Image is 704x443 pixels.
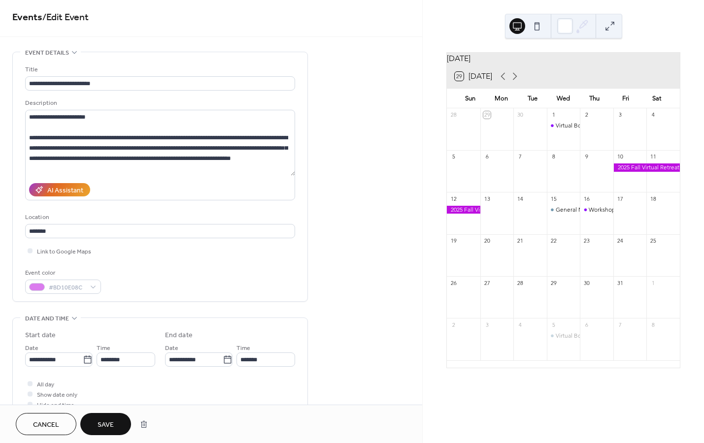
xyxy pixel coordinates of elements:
[610,89,641,108] div: Fri
[516,237,524,245] div: 21
[451,69,496,83] button: 29[DATE]
[25,268,99,278] div: Event color
[548,89,579,108] div: Wed
[550,321,557,328] div: 5
[649,279,657,286] div: 1
[42,8,89,27] span: / Edit Event
[649,195,657,202] div: 18
[25,64,293,75] div: Title
[583,195,590,202] div: 16
[556,122,614,130] div: Virtual Board Meeting
[550,279,557,286] div: 29
[483,195,491,202] div: 13
[450,111,457,119] div: 28
[616,153,624,160] div: 10
[25,48,69,58] span: Event details
[579,89,610,108] div: Thu
[649,321,657,328] div: 8
[447,53,680,64] div: [DATE]
[550,237,557,245] div: 22
[483,237,491,245] div: 20
[483,321,491,328] div: 3
[450,237,457,245] div: 19
[16,413,76,435] button: Cancel
[516,279,524,286] div: 28
[80,413,131,435] button: Save
[165,343,178,353] span: Date
[98,420,114,430] span: Save
[580,206,613,214] div: Workshop - Tina Curran
[450,153,457,160] div: 5
[450,321,457,328] div: 2
[547,206,580,214] div: General Meeting - Guest Speaker Tina Curran
[516,153,524,160] div: 7
[547,332,580,340] div: Virtual Board Meeting
[37,380,54,390] span: All day
[641,89,672,108] div: Sat
[583,237,590,245] div: 23
[97,343,110,353] span: Time
[613,163,680,172] div: 2025 Fall Virtual Retreat
[25,212,293,222] div: Location
[47,186,83,196] div: AI Assistant
[165,330,193,341] div: End date
[547,122,580,130] div: Virtual Board Meeting
[583,111,590,119] div: 2
[29,183,90,196] button: AI Assistant
[25,98,293,108] div: Description
[616,279,624,286] div: 31
[616,195,624,202] div: 17
[516,195,524,202] div: 14
[616,321,624,328] div: 7
[556,332,614,340] div: Virtual Board Meeting
[49,283,85,293] span: #BD10E08C
[37,400,74,411] span: Hide end time
[37,390,77,400] span: Show date only
[550,111,557,119] div: 1
[583,153,590,160] div: 9
[483,279,491,286] div: 27
[450,195,457,202] div: 12
[25,330,56,341] div: Start date
[236,343,250,353] span: Time
[516,111,524,119] div: 30
[616,237,624,245] div: 24
[589,206,667,214] div: Workshop - [PERSON_NAME]
[583,279,590,286] div: 30
[447,206,480,214] div: 2025 Fall Virtual Retreat
[12,8,42,27] a: Events
[649,237,657,245] div: 25
[450,279,457,286] div: 26
[25,343,38,353] span: Date
[37,247,91,257] span: Link to Google Maps
[583,321,590,328] div: 6
[649,111,657,119] div: 4
[550,153,557,160] div: 8
[483,111,491,119] div: 29
[455,89,486,108] div: Sun
[556,206,693,214] div: General Meeting - Guest Speaker [PERSON_NAME]
[516,321,524,328] div: 4
[517,89,548,108] div: Tue
[649,153,657,160] div: 11
[483,153,491,160] div: 6
[33,420,59,430] span: Cancel
[486,89,517,108] div: Mon
[25,314,69,324] span: Date and time
[550,195,557,202] div: 15
[616,111,624,119] div: 3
